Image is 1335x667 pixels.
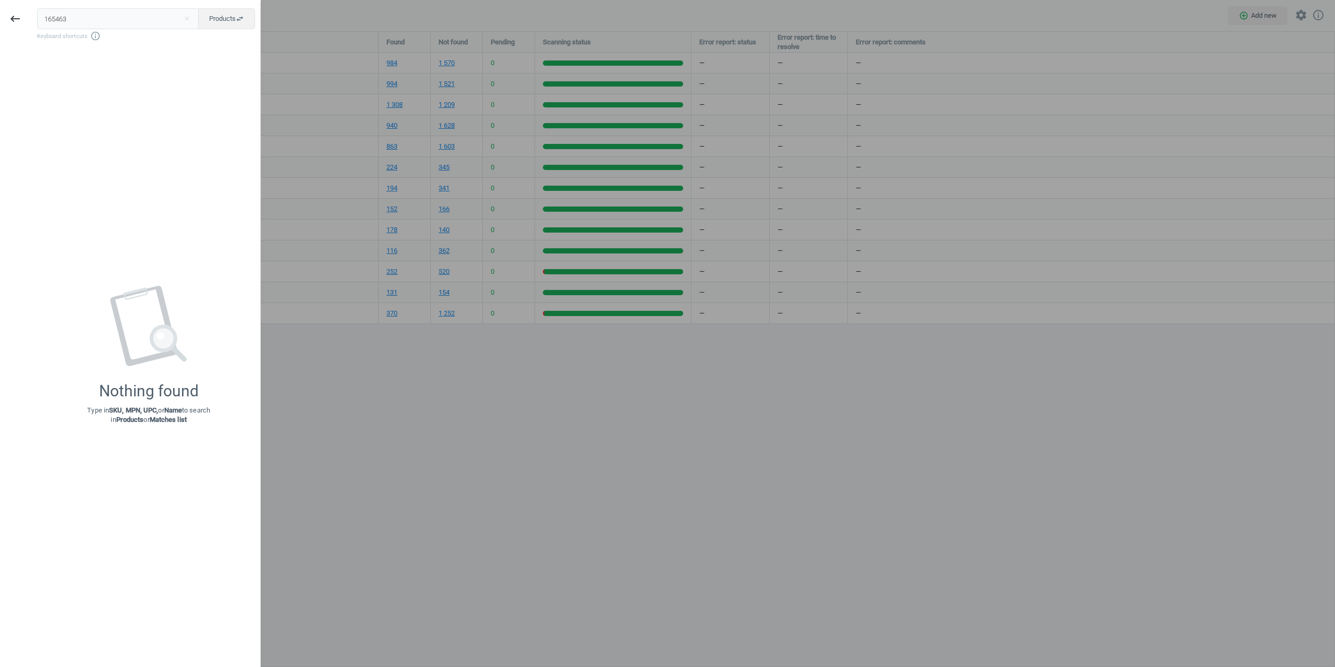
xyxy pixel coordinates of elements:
[236,15,244,23] i: swap_horiz
[164,406,182,414] strong: Name
[109,406,158,414] strong: SKU, MPN, UPC,
[37,31,255,41] span: Keyboard shortcuts
[3,7,27,31] button: keyboard_backspace
[37,8,199,29] input: Enter the SKU or product name
[99,382,199,401] div: Nothing found
[209,14,244,23] span: Products
[9,13,21,25] i: keyboard_backspace
[150,416,187,423] strong: Matches list
[116,416,144,423] strong: Products
[87,406,210,425] p: Type in or to search in or
[90,31,101,41] i: info_outline
[179,14,195,23] button: Close
[198,8,255,29] button: Productsswap_horiz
